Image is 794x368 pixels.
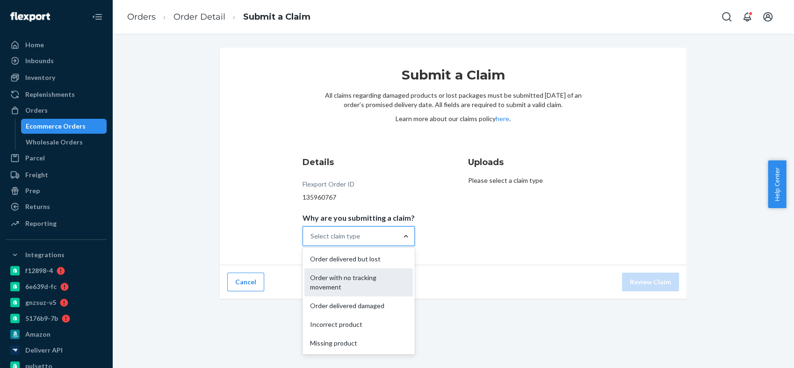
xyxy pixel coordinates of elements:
[304,315,413,334] div: Incorrect product
[6,216,107,231] a: Reporting
[25,202,50,211] div: Returns
[6,295,107,310] a: gnzsuz-v5
[303,180,354,193] div: Flexport Order ID
[622,273,679,291] button: Review Claim
[496,115,509,123] a: here
[758,7,777,26] button: Open account menu
[25,219,57,228] div: Reporting
[304,334,413,353] div: Missing product
[6,70,107,85] a: Inventory
[243,12,310,22] a: Submit a Claim
[768,160,786,208] button: Help Center
[6,37,107,52] a: Home
[6,327,107,342] a: Amazon
[26,122,86,131] div: Ecommerce Orders
[25,282,57,291] div: 6e639d-fc
[6,151,107,166] a: Parcel
[304,250,413,268] div: Order delivered but lost
[310,231,360,241] div: Select claim type
[25,266,53,275] div: f12898-4
[6,53,107,68] a: Inbounds
[6,103,107,118] a: Orders
[325,66,582,91] h1: Submit a Claim
[25,298,56,307] div: gnzsuz-v5
[6,183,107,198] a: Prep
[173,12,225,22] a: Order Detail
[25,73,55,82] div: Inventory
[6,199,107,214] a: Returns
[738,7,757,26] button: Open notifications
[6,311,107,326] a: 5176b9-7b
[25,56,54,65] div: Inbounds
[25,314,58,323] div: 5176b9-7b
[304,268,413,296] div: Order with no tracking movement
[10,12,50,22] img: Flexport logo
[6,247,107,262] button: Integrations
[303,193,415,202] div: 135960767
[6,167,107,182] a: Freight
[21,119,107,134] a: Ecommerce Orders
[120,3,318,31] ol: breadcrumbs
[303,213,415,223] p: Why are you submitting a claim?
[304,296,413,315] div: Order delivered damaged
[25,186,40,195] div: Prep
[227,273,264,291] button: Cancel
[6,343,107,358] a: Deliverr API
[25,40,44,50] div: Home
[127,12,156,22] a: Orders
[21,135,107,150] a: Wholesale Orders
[25,346,63,355] div: Deliverr API
[6,263,107,278] a: f12898-4
[26,137,83,147] div: Wholesale Orders
[25,90,75,99] div: Replenishments
[25,330,51,339] div: Amazon
[468,156,604,168] h3: Uploads
[25,106,48,115] div: Orders
[25,153,45,163] div: Parcel
[6,279,107,294] a: 6e639d-fc
[303,156,415,168] h3: Details
[25,250,65,260] div: Integrations
[6,87,107,102] a: Replenishments
[25,170,48,180] div: Freight
[325,91,582,109] p: All claims regarding damaged products or lost packages must be submitted [DATE] of an order’s pro...
[88,7,107,26] button: Close Navigation
[717,7,736,26] button: Open Search Box
[468,176,604,185] p: Please select a claim type
[325,114,582,123] p: Learn more about our claims policy .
